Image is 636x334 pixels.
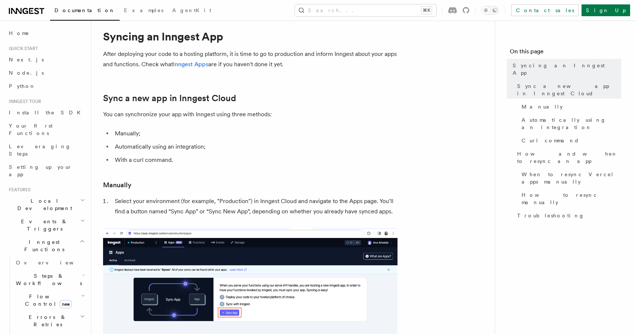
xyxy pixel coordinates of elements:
[421,7,432,14] kbd: ⌘K
[522,103,563,110] span: Manually
[103,109,397,120] p: You can synchronize your app with Inngest using three methods:
[173,61,208,68] a: Inngest Apps
[522,171,621,185] span: When to resync Vercel apps manually
[13,269,86,290] button: Steps & Workflows
[13,290,86,310] button: Flow Controlnew
[517,150,621,165] span: How and when to resync an app
[168,2,216,20] a: AgentKit
[519,134,621,147] a: Curl command
[13,313,80,328] span: Errors & Retries
[172,7,211,13] span: AgentKit
[113,142,397,152] li: Automatically using an integration;
[6,53,86,66] a: Next.js
[6,66,86,79] a: Node.js
[6,187,31,193] span: Features
[6,26,86,40] a: Home
[103,93,236,103] a: Sync a new app in Inngest Cloud
[13,310,86,331] button: Errors & Retries
[9,123,53,136] span: Your first Functions
[510,47,621,59] h4: On this page
[50,2,120,21] a: Documentation
[13,272,82,287] span: Steps & Workflows
[6,235,86,256] button: Inngest Functions
[103,30,397,43] h1: Syncing an Inngest App
[13,256,86,269] a: Overview
[513,62,621,77] span: Syncing an Inngest App
[9,83,36,89] span: Python
[517,82,621,97] span: Sync a new app in Inngest Cloud
[113,196,397,217] li: Select your environment (for example, "Production") in Inngest Cloud and navigate to the Apps pag...
[510,59,621,79] a: Syncing an Inngest App
[103,180,131,190] a: Manually
[9,164,72,177] span: Setting up your app
[481,6,499,15] button: Toggle dark mode
[9,70,44,76] span: Node.js
[6,106,86,119] a: Install the SDK
[120,2,168,20] a: Examples
[522,137,579,144] span: Curl command
[517,212,584,219] span: Troubleshooting
[54,7,115,13] span: Documentation
[6,215,86,235] button: Events & Triggers
[295,4,436,16] button: Search...⌘K
[522,191,621,206] span: How to resync manually
[519,100,621,113] a: Manually
[522,116,621,131] span: Automatically using an integration
[9,57,44,63] span: Next.js
[9,143,71,157] span: Leveraging Steps
[9,29,29,37] span: Home
[6,194,86,215] button: Local Development
[6,79,86,93] a: Python
[6,218,80,232] span: Events & Triggers
[16,260,92,266] span: Overview
[514,79,621,100] a: Sync a new app in Inngest Cloud
[6,46,38,51] span: Quick start
[103,49,397,70] p: After deploying your code to a hosting platform, it is time to go to production and inform Innges...
[9,110,85,116] span: Install the SDK
[6,119,86,140] a: Your first Functions
[514,209,621,222] a: Troubleshooting
[124,7,163,13] span: Examples
[6,140,86,160] a: Leveraging Steps
[113,155,397,165] li: With a curl command.
[6,238,79,253] span: Inngest Functions
[6,160,86,181] a: Setting up your app
[519,188,621,209] a: How to resync manually
[60,300,72,308] span: new
[519,113,621,134] a: Automatically using an integration
[519,168,621,188] a: When to resync Vercel apps manually
[113,128,397,139] li: Manually;
[6,197,80,212] span: Local Development
[6,99,41,104] span: Inngest tour
[582,4,630,16] a: Sign Up
[511,4,579,16] a: Contact sales
[514,147,621,168] a: How and when to resync an app
[13,293,81,308] span: Flow Control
